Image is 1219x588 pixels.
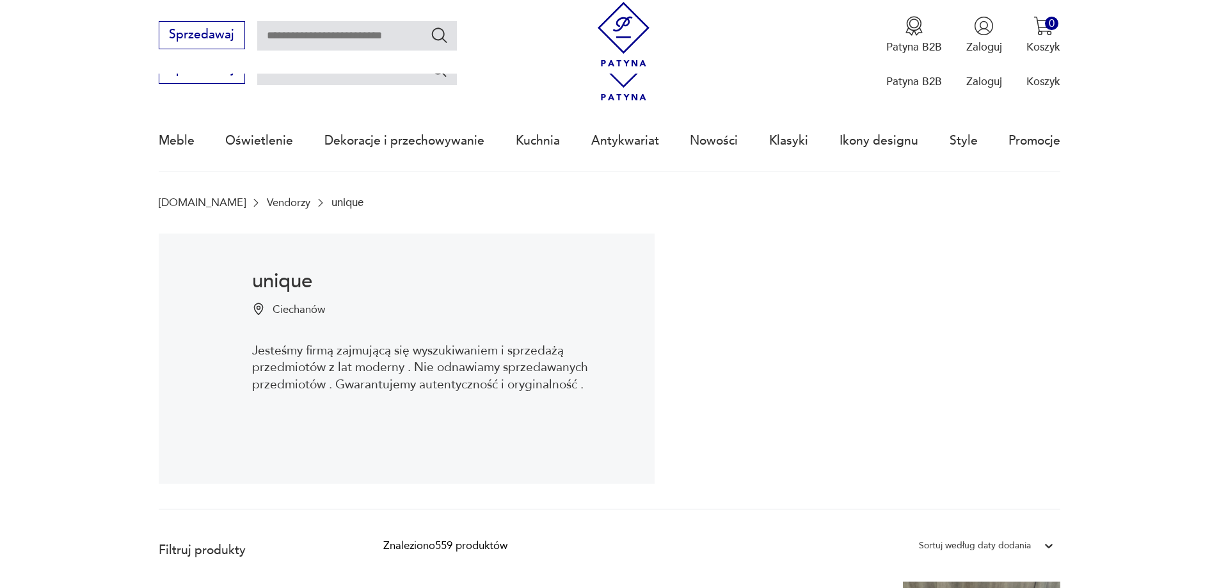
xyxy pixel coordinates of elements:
img: unique [183,272,234,322]
p: Koszyk [1026,40,1060,54]
img: Patyna - sklep z meblami i dekoracjami vintage [591,2,656,67]
img: Ikona koszyka [1033,16,1053,36]
a: Ikony designu [840,111,918,170]
a: Ikona medaluPatyna B2B [886,16,942,54]
a: Sprzedawaj [159,31,245,41]
a: Promocje [1008,111,1060,170]
p: Zaloguj [966,40,1002,54]
a: Oświetlenie [225,111,293,170]
p: Filtruj produkty [159,542,347,559]
p: Patyna B2B [886,40,942,54]
p: unique [331,196,363,209]
p: Zaloguj [966,74,1002,89]
a: Meble [159,111,195,170]
img: Ikonka użytkownika [974,16,994,36]
h1: unique [252,272,630,290]
button: Szukaj [430,26,449,44]
div: Znaleziono 559 produktów [383,537,507,554]
img: Ikona medalu [904,16,924,36]
a: Antykwariat [591,111,659,170]
a: Vendorzy [267,196,310,209]
button: Sprzedawaj [159,21,245,49]
button: Patyna B2B [886,16,942,54]
button: Szukaj [430,60,449,79]
p: Patyna B2B [886,74,942,89]
p: Ciechanów [273,303,325,317]
div: 0 [1045,17,1058,30]
img: unique [655,234,1060,484]
button: 0Koszyk [1026,16,1060,54]
div: Sortuj według daty dodania [919,537,1031,554]
p: Koszyk [1026,74,1060,89]
a: Kuchnia [516,111,560,170]
img: Ikonka pinezki mapy [252,303,265,315]
a: [DOMAIN_NAME] [159,196,246,209]
a: Style [950,111,978,170]
button: Zaloguj [966,16,1002,54]
a: Sprzedawaj [159,65,245,75]
a: Klasyki [769,111,808,170]
a: Dekoracje i przechowywanie [324,111,484,170]
a: Nowości [690,111,738,170]
p: Jesteśmy firmą zajmującą się wyszukiwaniem i sprzedażą przedmiotów z lat moderny . Nie odnawiamy ... [252,342,630,393]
